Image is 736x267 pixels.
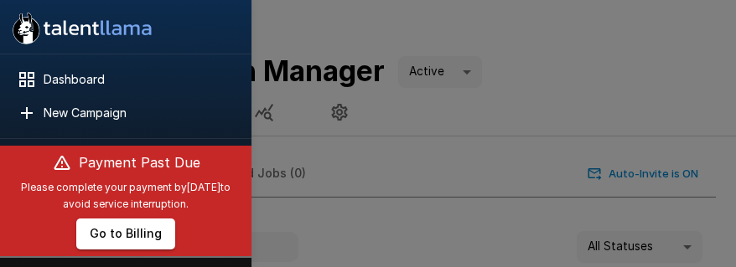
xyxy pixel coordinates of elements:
button: Go to Billing [76,218,175,249]
span: Dashboard [44,71,231,88]
p: Payment Past Due [79,152,200,172]
div: Dashboard [7,64,245,95]
span: Please complete your payment by [DATE] to avoid service interruption. [13,179,238,213]
div: New Campaign [7,98,245,128]
span: New Campaign [44,105,231,121]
